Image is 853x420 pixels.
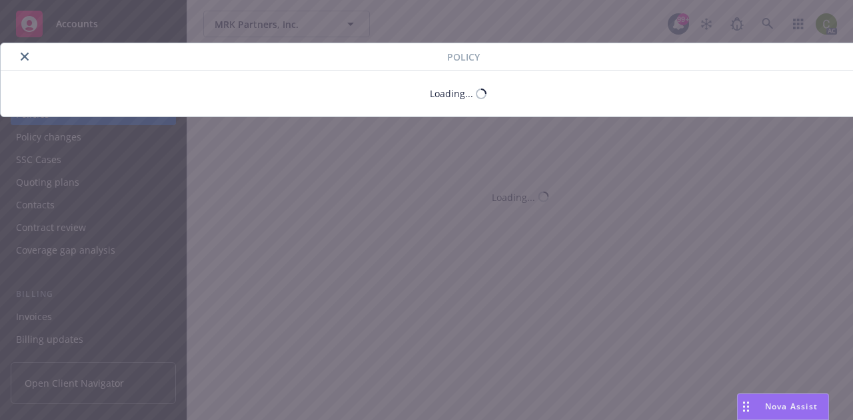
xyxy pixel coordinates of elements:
[738,394,754,419] div: Drag to move
[765,401,818,412] span: Nova Assist
[430,87,473,101] div: Loading...
[17,49,33,65] button: close
[447,50,480,64] span: Policy
[737,393,829,420] button: Nova Assist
